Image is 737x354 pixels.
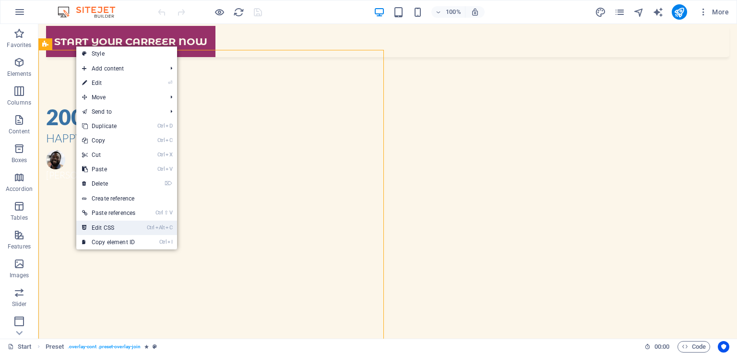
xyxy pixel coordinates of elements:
a: CtrlVPaste [76,162,141,177]
i: X [166,152,172,158]
i: Reload page [233,7,244,18]
button: reload [233,6,244,18]
p: Favorites [7,41,31,49]
button: Click here to leave preview mode and continue editing [214,6,225,18]
i: ⌦ [165,180,172,187]
i: ⇧ [164,210,168,216]
i: Pages (Ctrl+Alt+S) [614,7,625,18]
i: On resize automatically adjust zoom level to fit chosen device. [471,8,479,16]
span: Click to select. Double-click to edit [46,341,64,353]
i: Ctrl [157,152,165,158]
i: Ctrl [147,224,155,231]
h6: Session time [644,341,670,353]
i: Ctrl [157,166,165,172]
i: V [166,166,172,172]
a: CtrlCCopy [76,133,141,148]
i: Element contains an animation [144,344,149,349]
i: Ctrl [157,123,165,129]
i: Ctrl [155,210,163,216]
span: 00 00 [654,341,669,353]
i: AI Writer [653,7,664,18]
a: Style [76,47,177,61]
p: Columns [7,99,31,106]
a: CtrlDDuplicate [76,119,141,133]
i: I [167,239,172,245]
a: ⌦Delete [76,177,141,191]
button: navigator [633,6,645,18]
i: C [166,224,172,231]
p: Elements [7,70,32,78]
a: Create reference [76,191,177,206]
p: Content [9,128,30,135]
i: C [166,137,172,143]
span: : [661,343,663,350]
button: More [695,4,733,20]
span: More [699,7,729,17]
i: ⏎ [168,80,172,86]
span: Move [76,90,163,105]
button: 100% [431,6,465,18]
i: V [169,210,172,216]
img: Editor Logo [55,6,127,18]
a: CtrlICopy element ID [76,235,141,249]
a: ⏎Edit [76,76,141,90]
i: This element is a customizable preset [153,344,157,349]
button: pages [614,6,626,18]
p: Accordion [6,185,33,193]
p: Slider [12,300,27,308]
button: text_generator [653,6,664,18]
p: Images [10,271,29,279]
i: Publish [674,7,685,18]
a: CtrlXCut [76,148,141,162]
p: Features [8,243,31,250]
a: Send to [76,105,163,119]
i: D [166,123,172,129]
h6: 100% [446,6,461,18]
button: Code [678,341,710,353]
span: . overlay-cont .preset-overlay-join [68,341,141,353]
i: Navigator [633,7,644,18]
span: Code [682,341,706,353]
span: Add content [76,61,163,76]
button: design [595,6,606,18]
a: Ctrl⇧VPaste references [76,206,141,220]
i: Design (Ctrl+Alt+Y) [595,7,606,18]
a: CtrlAltCEdit CSS [76,221,141,235]
i: Ctrl [157,137,165,143]
p: Boxes [12,156,27,164]
nav: breadcrumb [46,341,157,353]
button: Usercentrics [718,341,729,353]
i: Alt [155,224,165,231]
a: Click to cancel selection. Double-click to open Pages [8,341,32,353]
i: Ctrl [159,239,167,245]
button: publish [672,4,687,20]
p: Tables [11,214,28,222]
